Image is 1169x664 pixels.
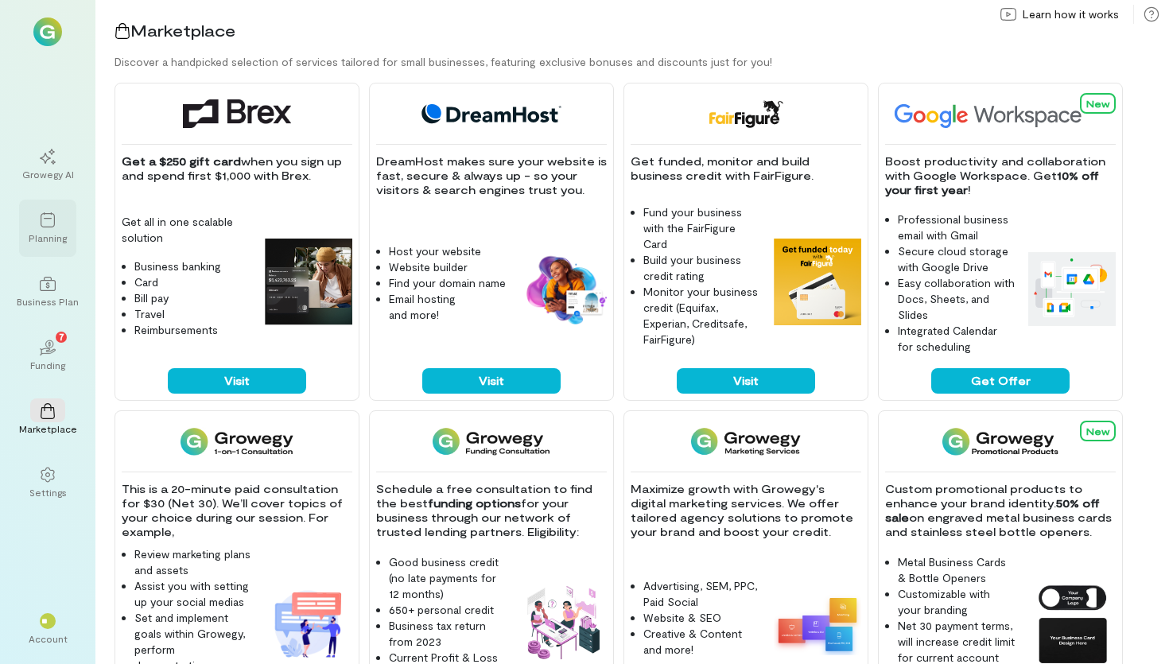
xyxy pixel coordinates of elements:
img: Brex feature [265,239,352,326]
li: Good business credit (no late payments for 12 months) [389,554,507,602]
li: Find your domain name [389,275,507,291]
p: Get all in one scalable solution [122,214,252,246]
button: Visit [422,368,561,394]
span: 7 [59,329,64,344]
li: Fund your business with the FairFigure Card [643,204,761,252]
li: Build your business credit rating [643,252,761,284]
li: Customizable with your branding [898,586,1016,618]
div: Discover a handpicked selection of services tailored for small businesses, featuring exclusive bo... [115,54,1169,70]
span: Marketplace [130,21,235,40]
div: Settings [29,486,67,499]
img: Growegy - Marketing Services [691,427,802,456]
button: Get Offer [931,368,1070,394]
a: Growegy AI [19,136,76,193]
li: Easy collaboration with Docs, Sheets, and Slides [898,275,1016,323]
li: Business tax return from 2023 [389,618,507,650]
li: Monitor your business credit (Equifax, Experian, Creditsafe, FairFigure) [643,284,761,348]
li: Creative & Content and more! [643,626,761,658]
li: Advertising, SEM, PPC, Paid Social [643,578,761,610]
p: Get funded, monitor and build business credit with FairFigure. [631,154,861,183]
strong: 10% off your first year [885,169,1102,196]
li: Metal Business Cards & Bottle Openers [898,554,1016,586]
div: Planning [29,231,67,244]
li: Host your website [389,243,507,259]
a: Marketplace [19,390,76,448]
li: Integrated Calendar for scheduling [898,323,1016,355]
li: Website & SEO [643,610,761,626]
li: Email hosting and more! [389,291,507,323]
li: Business banking [134,258,252,274]
li: Professional business email with Gmail [898,212,1016,243]
p: Schedule a free consultation to find the best for your business through our network of trusted le... [376,482,607,539]
div: Marketplace [19,422,77,435]
img: DreamHost [416,99,567,128]
img: FairFigure [708,99,783,128]
span: New [1086,425,1109,437]
div: Growegy AI [22,168,74,181]
p: This is a 20-minute paid consultation for $30 (Net 30). We’ll cover topics of your choice during ... [122,482,352,539]
span: Learn how it works [1023,6,1119,22]
a: Settings [19,454,76,511]
button: Visit [168,368,306,394]
a: Funding [19,327,76,384]
div: Funding [30,359,65,371]
img: Funding Consultation [433,427,550,456]
img: DreamHost feature [519,253,607,326]
p: Boost productivity and collaboration with Google Workspace. Get ! [885,154,1116,197]
li: 650+ personal credit [389,602,507,618]
img: Growegy Promo Products [942,427,1059,456]
li: Card [134,274,252,290]
p: Custom promotional products to enhance your brand identity. on engraved metal business cards and ... [885,482,1116,539]
li: Travel [134,306,252,322]
li: Assist you with setting up your social medias [134,578,252,610]
li: Secure cloud storage with Google Drive [898,243,1016,275]
a: Business Plan [19,263,76,320]
strong: Get a $250 gift card [122,154,241,168]
p: when you sign up and spend first $1,000 with Brex. [122,154,352,183]
strong: funding options [428,496,521,510]
img: Growegy - Marketing Services feature [774,592,861,655]
img: FairFigure feature [774,239,861,326]
li: Website builder [389,259,507,275]
div: Account [29,632,68,645]
li: Review marketing plans and assets [134,546,252,578]
p: Maximize growth with Growegy's digital marketing services. We offer tailored agency solutions to ... [631,482,861,539]
p: DreamHost makes sure your website is fast, secure & always up - so your visitors & search engines... [376,154,607,197]
li: Bill pay [134,290,252,306]
a: Planning [19,200,76,257]
img: Brex [183,99,291,128]
img: Google Workspace [885,99,1119,128]
li: Reimbursements [134,322,252,338]
img: Google Workspace feature [1028,252,1116,325]
strong: 50% off sale [885,496,1103,524]
img: 1-on-1 Consultation [181,427,293,456]
div: Business Plan [17,295,79,308]
span: New [1086,98,1109,109]
button: Visit [677,368,815,394]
